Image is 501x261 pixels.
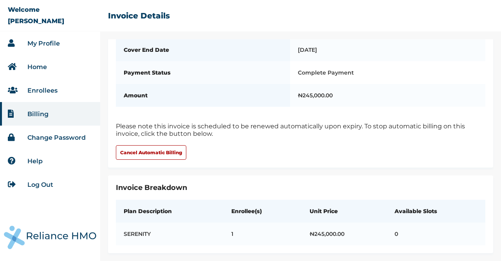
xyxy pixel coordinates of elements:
[116,145,186,160] button: Cancel Automatic Billing
[4,226,96,249] img: RelianceHMO's Logo
[8,6,40,13] p: Welcome
[290,61,485,84] td: Complete Payment
[290,38,485,61] td: [DATE]
[302,223,387,245] td: ₦ 245,000.00
[116,122,485,137] p: Please note this invoice is scheduled to be renewed automatically upon expiry. To stop automatic ...
[8,17,64,25] p: [PERSON_NAME]
[223,223,301,245] td: 1
[27,87,58,94] a: Enrollees
[27,134,86,141] a: Change Password
[290,84,485,107] td: ₦ 245,000.00
[116,183,485,192] h2: Invoice Breakdown
[223,200,301,223] th: Enrollee(s)
[116,38,290,61] th: Cover End Date
[116,200,223,223] th: Plan Description
[116,84,290,107] th: Amount
[27,181,53,188] a: Log Out
[108,11,170,20] h2: Invoice Details
[27,63,47,71] a: Home
[302,200,387,223] th: Unit Price
[27,110,49,118] a: Billing
[27,157,43,165] a: Help
[387,223,485,245] td: 0
[116,61,290,84] th: Payment Status
[387,200,485,223] th: Available Slots
[27,40,60,47] a: My Profile
[116,223,223,245] td: SERENITY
